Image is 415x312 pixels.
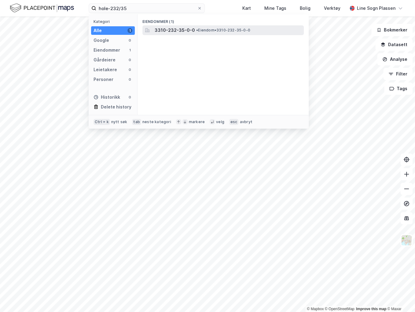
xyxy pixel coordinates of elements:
iframe: Chat Widget [384,283,415,312]
button: Datasett [375,39,413,51]
div: velg [216,119,224,124]
span: • [196,28,198,32]
div: esc [229,119,239,125]
div: 1 [127,48,132,53]
div: Leietakere [94,66,117,73]
img: logo.f888ab2527a4732fd821a326f86c7f29.svg [10,3,74,13]
span: Eiendom • 3310-232-35-0-0 [196,28,250,33]
div: 0 [127,95,132,100]
img: Z [401,234,412,246]
div: Alle [94,27,102,34]
div: neste kategori [142,119,171,124]
div: Kategori [94,19,135,24]
div: 0 [127,77,132,82]
button: Filter [383,68,413,80]
div: tab [132,119,141,125]
div: 0 [127,67,132,72]
div: 1 [127,28,132,33]
div: Bolig [300,5,310,12]
div: Eiendommer [94,46,120,54]
div: Kart [242,5,251,12]
div: Line Sogn Plassen [357,5,395,12]
div: Historikk [94,94,120,101]
a: OpenStreetMap [325,307,354,311]
div: Verktøy [324,5,340,12]
a: Improve this map [356,307,386,311]
div: Eiendommer (1) [138,14,309,25]
div: Delete history [101,103,131,111]
div: Gårdeiere [94,56,116,64]
div: Google [94,37,109,44]
button: Bokmerker [371,24,413,36]
div: Personer [94,76,113,83]
a: Mapbox [307,307,324,311]
span: 3310-232-35-0-0 [155,27,195,34]
div: 0 [127,57,132,62]
div: markere [189,119,205,124]
div: Mine Tags [264,5,286,12]
button: Analyse [377,53,413,65]
div: avbryt [240,119,252,124]
div: nytt søk [111,119,127,124]
div: Kontrollprogram for chat [384,283,415,312]
div: Ctrl + k [94,119,110,125]
button: Tags [384,83,413,95]
div: 0 [127,38,132,43]
input: Søk på adresse, matrikkel, gårdeiere, leietakere eller personer [96,4,197,13]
